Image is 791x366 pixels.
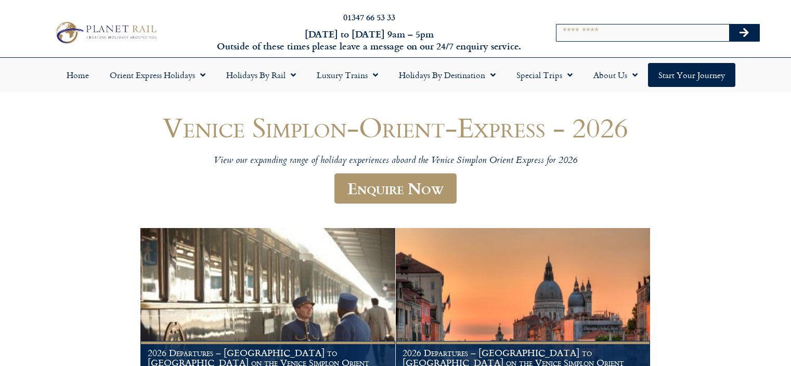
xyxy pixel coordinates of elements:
a: Luxury Trains [306,63,388,87]
a: Special Trips [506,63,583,87]
p: View our expanding range of holiday experiences aboard the Venice Simplon Orient Express for 2026 [84,155,708,167]
img: Planet Rail Train Holidays Logo [51,19,160,46]
a: Home [56,63,99,87]
nav: Menu [5,63,786,87]
a: Holidays by Rail [216,63,306,87]
button: Search [729,24,759,41]
a: 01347 66 53 33 [343,11,395,23]
a: Holidays by Destination [388,63,506,87]
h1: Venice Simplon-Orient-Express - 2026 [84,112,708,143]
a: Start your Journey [648,63,735,87]
a: About Us [583,63,648,87]
a: Orient Express Holidays [99,63,216,87]
a: Enquire Now [334,173,457,204]
h6: [DATE] to [DATE] 9am – 5pm Outside of these times please leave a message on our 24/7 enquiry serv... [214,28,525,53]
